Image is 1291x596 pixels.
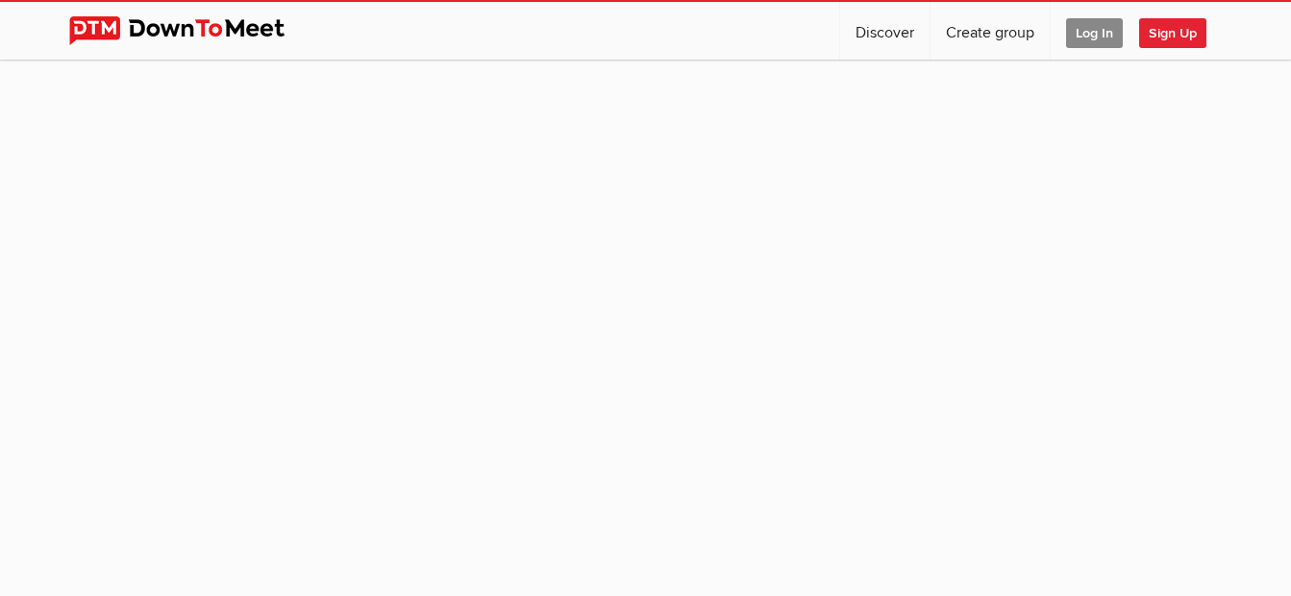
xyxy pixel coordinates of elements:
[931,2,1050,60] a: Create group
[69,16,314,45] img: DownToMeet
[840,2,930,60] a: Discover
[1051,2,1138,60] a: Log In
[1066,18,1123,48] span: Log In
[1139,2,1222,60] a: Sign Up
[1139,18,1206,48] span: Sign Up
